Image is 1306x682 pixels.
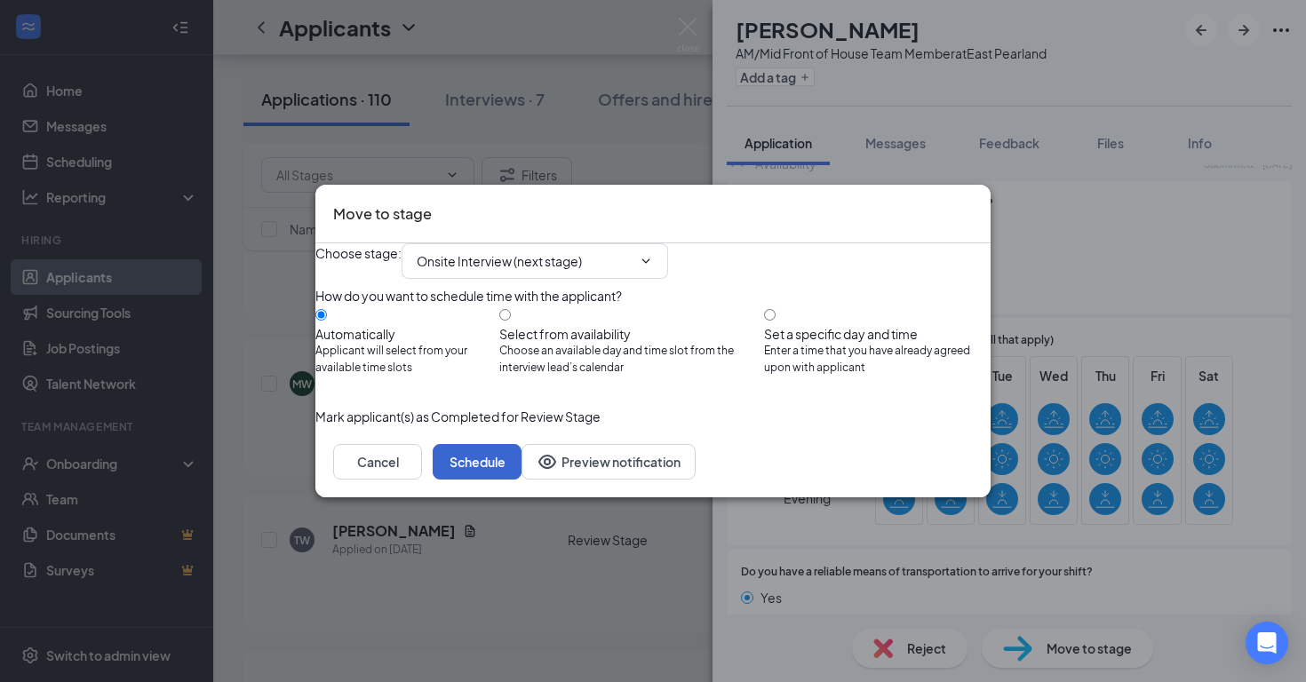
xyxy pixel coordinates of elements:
span: Choose an available day and time slot from the interview lead’s calendar [499,343,764,377]
div: How do you want to schedule time with the applicant? [315,286,991,305]
span: Applicant will select from your available time slots [315,343,499,377]
svg: ChevronDown [639,254,653,268]
span: Choose stage : [315,243,402,279]
button: Cancel [333,444,422,480]
span: Mark applicant(s) as Completed for Review Stage [315,407,601,426]
div: Open Intercom Messenger [1246,622,1288,664]
div: Select from availability [499,325,764,343]
h3: Move to stage [333,202,432,226]
button: Preview notificationEye [522,444,696,480]
button: Schedule [433,444,522,480]
svg: Eye [537,451,558,472]
div: Automatically [315,325,499,343]
span: Enter a time that you have already agreed upon with applicant [764,343,991,377]
div: Set a specific day and time [764,325,991,343]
